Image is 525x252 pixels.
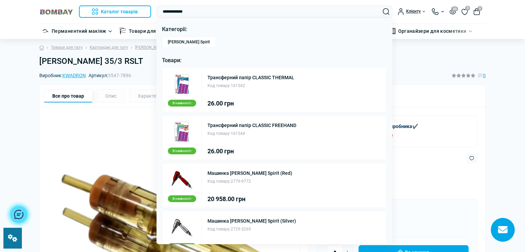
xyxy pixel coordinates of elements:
[168,40,210,45] span: [PERSON_NAME] Spirit
[449,9,456,14] button: 20
[168,148,196,154] div: В наявності
[79,5,151,18] button: Каталог товарів
[465,6,470,11] span: 0
[477,6,482,11] span: 0
[207,148,296,154] div: 26.00 грн
[162,25,387,34] p: Категорії:
[207,130,296,137] div: 161544
[52,27,106,35] a: Перманентний макіяж
[207,244,296,250] div: 20 958.00 грн
[42,28,49,34] img: Перманентний макіяж
[129,27,167,35] a: Товари для тату
[207,219,296,223] a: Машинка [PERSON_NAME] Spirit (Silver)
[171,169,192,190] img: Машинка Cheyenne Hawk Spirit (Red)
[168,243,196,250] div: В наявності
[171,121,192,142] img: Трансферний папір CLASSIC FREEHAND
[207,227,231,232] span: Код товару:
[398,27,467,35] a: Органайзери для косметики
[168,100,196,107] div: В наявності
[207,196,292,202] div: 20 958.00 грн
[473,8,480,15] button: 0
[207,226,296,233] div: 2729-3269
[119,28,126,34] img: Товари для тату
[207,179,231,184] span: Код товару:
[168,195,196,202] div: В наявності
[207,123,296,128] a: Трансферний папір CLASSIC FREEHAND
[207,83,294,89] div: 161542
[461,8,468,15] a: 0
[162,37,216,48] a: [PERSON_NAME] Spirit
[207,100,294,107] div: 26.00 грн
[451,6,458,11] span: 20
[207,83,231,88] span: Код товару:
[171,216,192,238] img: Машинка Cheyenne Hawk Spirit (Silver)
[207,178,292,185] div: 2779-9772
[207,171,292,176] a: Машинка [PERSON_NAME] Spirit (Red)
[383,8,390,15] button: Search
[207,131,231,136] span: Код товару:
[162,56,387,65] p: Товари:
[39,9,73,15] img: BOMBAY
[171,73,192,94] img: Трансферний папір CLASSIC THERMAL
[207,75,294,80] a: Трансферний папір CLASSIC THERMAL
